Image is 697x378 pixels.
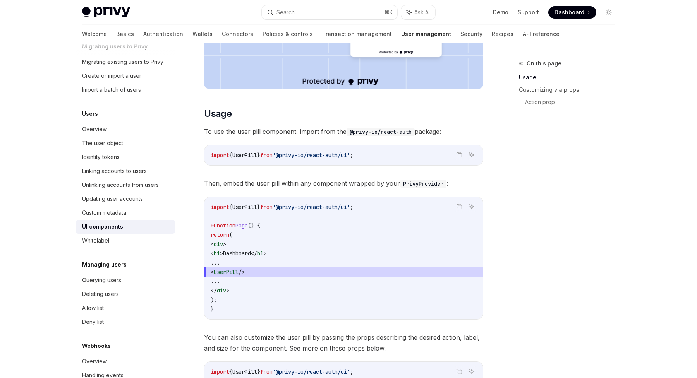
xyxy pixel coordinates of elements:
a: Authentication [143,25,183,43]
a: Whitelabel [76,234,175,248]
a: Identity tokens [76,150,175,164]
a: Overview [76,354,175,368]
button: Ask AI [467,366,477,376]
button: Toggle dark mode [603,6,615,19]
div: Deleting users [82,289,119,299]
span: > [223,241,226,248]
a: Allow list [76,301,175,315]
div: Custom metadata [82,208,126,217]
a: API reference [523,25,560,43]
div: Create or import a user [82,71,141,80]
span: from [260,204,273,210]
span: </ [251,250,257,257]
h5: Users [82,109,98,118]
a: Overview [76,122,175,136]
a: Welcome [82,25,107,43]
a: Basics [116,25,134,43]
div: Identity tokens [82,152,120,162]
button: Ask AI [467,202,477,212]
span: UserPill [232,204,257,210]
span: ; [350,152,353,159]
span: } [257,368,260,375]
a: The user object [76,136,175,150]
span: } [257,204,260,210]
span: Dashboard [223,250,251,257]
span: { [229,368,232,375]
span: } [211,306,214,313]
span: ... [211,259,220,266]
span: /> [239,269,245,275]
a: Action prop [525,96,621,108]
a: Policies & controls [263,25,313,43]
div: Overview [82,357,107,366]
a: Connectors [222,25,253,43]
span: from [260,368,273,375]
button: Ask AI [467,150,477,160]
span: { [229,152,232,159]
div: Updating user accounts [82,194,143,204]
a: User management [401,25,451,43]
a: Security [460,25,482,43]
span: h1 [257,250,263,257]
span: import [211,368,229,375]
div: Migrating existing users to Privy [82,57,163,67]
div: Search... [276,8,298,17]
span: > [226,287,229,294]
span: div [217,287,226,294]
div: Allow list [82,303,104,313]
span: Ask AI [414,9,430,16]
span: from [260,152,273,159]
a: UI components [76,220,175,234]
button: Copy the contents from the code block [454,366,464,376]
span: On this page [527,59,561,68]
span: To use the user pill component, import from the package: [204,126,483,137]
span: < [211,250,214,257]
div: Overview [82,125,107,134]
div: Import a batch of users [82,85,141,94]
span: < [211,241,214,248]
a: Linking accounts to users [76,164,175,178]
div: Unlinking accounts from users [82,180,159,190]
span: > [263,250,266,257]
span: Dashboard [555,9,584,16]
a: Deleting users [76,287,175,301]
span: Then, embed the user pill within any component wrapped by your : [204,178,483,189]
span: ); [211,296,217,303]
button: Search...⌘K [262,5,397,19]
div: Whitelabel [82,236,109,245]
button: Copy the contents from the code block [454,202,464,212]
a: Create or import a user [76,69,175,83]
a: Dashboard [548,6,596,19]
img: light logo [82,7,130,18]
span: ⌘ K [385,9,393,15]
button: Ask AI [401,5,435,19]
span: ( [229,231,232,238]
span: return [211,231,229,238]
code: PrivyProvider [400,180,446,188]
code: @privy-io/react-auth [347,128,415,136]
a: Updating user accounts [76,192,175,206]
a: Deny list [76,315,175,329]
a: Unlinking accounts from users [76,178,175,192]
a: Migrating existing users to Privy [76,55,175,69]
span: import [211,204,229,210]
h5: Webhooks [82,341,111,351]
a: Wallets [192,25,213,43]
span: </ [211,287,217,294]
span: h1 [214,250,220,257]
div: UI components [82,222,123,231]
button: Copy the contents from the code block [454,150,464,160]
span: UserPill [232,368,257,375]
a: Recipes [492,25,513,43]
div: Deny list [82,317,104,327]
a: Demo [493,9,508,16]
span: div [214,241,223,248]
a: Import a batch of users [76,83,175,97]
div: Linking accounts to users [82,166,147,176]
span: UserPill [232,152,257,159]
div: Querying users [82,275,121,285]
span: import [211,152,229,159]
span: function [211,222,235,229]
a: Querying users [76,273,175,287]
h5: Managing users [82,260,127,269]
